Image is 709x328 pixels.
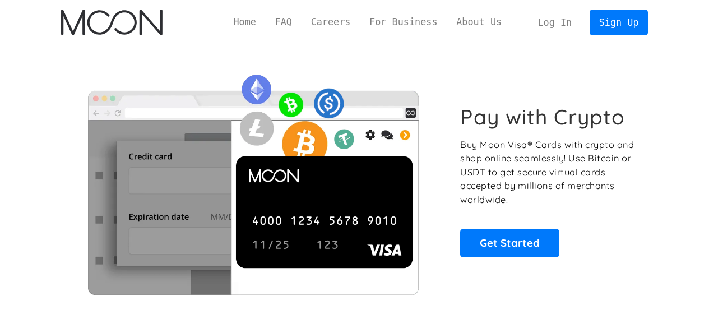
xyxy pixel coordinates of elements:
a: Sign Up [590,10,648,35]
a: Home [224,15,266,29]
img: Moon Cards let you spend your crypto anywhere Visa is accepted. [61,67,445,294]
h1: Pay with Crypto [460,104,625,130]
a: home [61,10,163,35]
p: Buy Moon Visa® Cards with crypto and shop online seamlessly! Use Bitcoin or USDT to get secure vi... [460,138,636,207]
a: Careers [302,15,360,29]
img: Moon Logo [61,10,163,35]
a: Log In [529,10,581,35]
a: Get Started [460,229,559,257]
a: FAQ [266,15,302,29]
a: About Us [447,15,511,29]
a: For Business [360,15,447,29]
